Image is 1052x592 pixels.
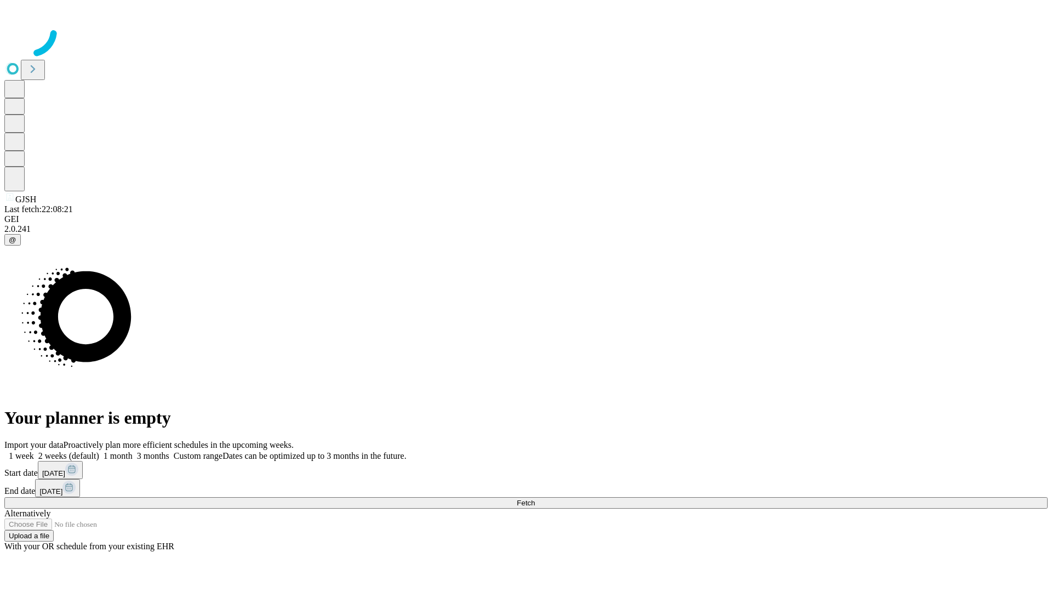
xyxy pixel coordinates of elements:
[4,497,1048,509] button: Fetch
[174,451,222,460] span: Custom range
[9,451,34,460] span: 1 week
[38,451,99,460] span: 2 weeks (default)
[4,408,1048,428] h1: Your planner is empty
[4,509,50,518] span: Alternatively
[42,469,65,477] span: [DATE]
[4,214,1048,224] div: GEI
[4,224,1048,234] div: 2.0.241
[517,499,535,507] span: Fetch
[4,440,64,449] span: Import your data
[222,451,406,460] span: Dates can be optimized up to 3 months in the future.
[104,451,133,460] span: 1 month
[15,195,36,204] span: GJSH
[4,479,1048,497] div: End date
[35,479,80,497] button: [DATE]
[64,440,294,449] span: Proactively plan more efficient schedules in the upcoming weeks.
[4,542,174,551] span: With your OR schedule from your existing EHR
[4,234,21,246] button: @
[38,461,83,479] button: [DATE]
[4,461,1048,479] div: Start date
[39,487,62,496] span: [DATE]
[137,451,169,460] span: 3 months
[4,204,73,214] span: Last fetch: 22:08:21
[9,236,16,244] span: @
[4,530,54,542] button: Upload a file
